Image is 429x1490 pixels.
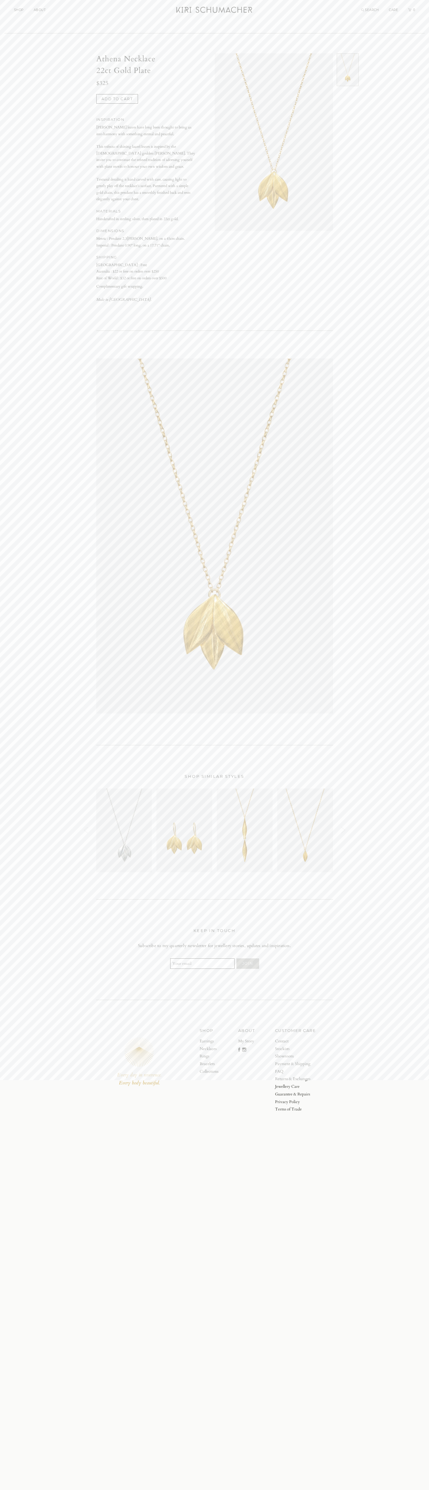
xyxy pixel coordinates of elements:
a: Cart [408,8,416,12]
img: undefined [215,53,333,231]
a: Facebook [238,1047,240,1054]
a: Athena Necklace - Sterling [96,789,152,872]
h4: SHIPPING [96,254,196,261]
a: Returns & Exchanges [275,1075,316,1083]
span: 0 [412,8,416,12]
a: My Story [238,1037,255,1045]
a: Earrings [200,1037,218,1045]
em: Made in [GEOGRAPHIC_DATA]. [96,297,151,302]
h4: INSPIRATION [96,117,196,123]
a: Karohirohi Necklace - 22ct Gold Plate [217,789,273,872]
div: Every day in reverence. Every body beautiful. [96,1071,183,1087]
p: Metric : Pendant 2.3[PERSON_NAME], on a 45cm chain. Imperial : Pendant 0.90" long, on a 17.71" ch... [96,235,196,249]
img: undefined [337,54,358,86]
a: SHOP [14,8,24,12]
button: JOIN [236,958,259,969]
p: Handcrafted in sterling silver, then plated in 22ct gold. [96,216,196,223]
a: Necklaces [200,1045,218,1053]
span: SEARCH [365,8,379,12]
a: Instagram [242,1047,246,1054]
a: FAQ [275,1068,316,1075]
h4: MATERIALS [96,208,196,215]
a: Kiri Schumacher Home [173,3,257,18]
h3: KEEP IN TOUCH [102,927,327,934]
span: [GEOGRAPHIC_DATA] : Free Australia : $22 or free on orders over $250 Rest of World : $32 or free ... [96,262,167,281]
a: ABOUT [34,8,46,12]
a: Rings [200,1053,218,1060]
a: CUSTOMER CARE [275,1027,316,1034]
a: Contact [275,1037,316,1045]
a: Payment & Shipping [275,1060,316,1068]
a: Jewellery Care [275,1083,316,1091]
a: Collections [200,1068,218,1075]
a: Guarantee & Repairs [275,1091,316,1098]
span: for jewellery stories, updates and inspiration. [208,942,291,949]
a: Search [361,8,379,12]
a: Stockists [275,1045,316,1053]
a: Bracelets [200,1060,218,1068]
h3: SHOP SIMILAR STYLES [96,773,333,780]
h1: Athena Necklace 22ct Gold Plate [96,53,196,76]
p: This trifecta of shining laurel leaves is inspired by the [DEMOGRAPHIC_DATA] goddess [PERSON_NAME... [96,143,196,170]
span: Complimentary gift wrapping. [96,283,196,290]
a: Athena Earrings - 22ct Gold Plate [156,789,212,872]
p: [PERSON_NAME] leaves have long been thought to bring us into harmony with something eternal and p... [96,124,196,137]
a: Terms of Trade [275,1106,316,1113]
h3: $325 [96,80,196,87]
a: SHOP [200,1027,218,1034]
a: Leaf Necklace - 22ct Gold Plate [277,789,333,872]
p: Textural detailing is hand carved with care, causing light to gently play off the necklace’s surf... [96,176,196,203]
img: undefined [96,358,333,713]
a: Privacy Policy [275,1098,316,1106]
a: ABOUT [238,1027,255,1034]
a: Showroom [275,1053,316,1060]
span: Subscribe to my quarterly newsletter [138,942,206,949]
h4: DIMENSIONS [96,228,196,234]
a: CARE [389,8,398,12]
button: Add to cart [96,94,138,104]
input: Your email [170,958,235,969]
